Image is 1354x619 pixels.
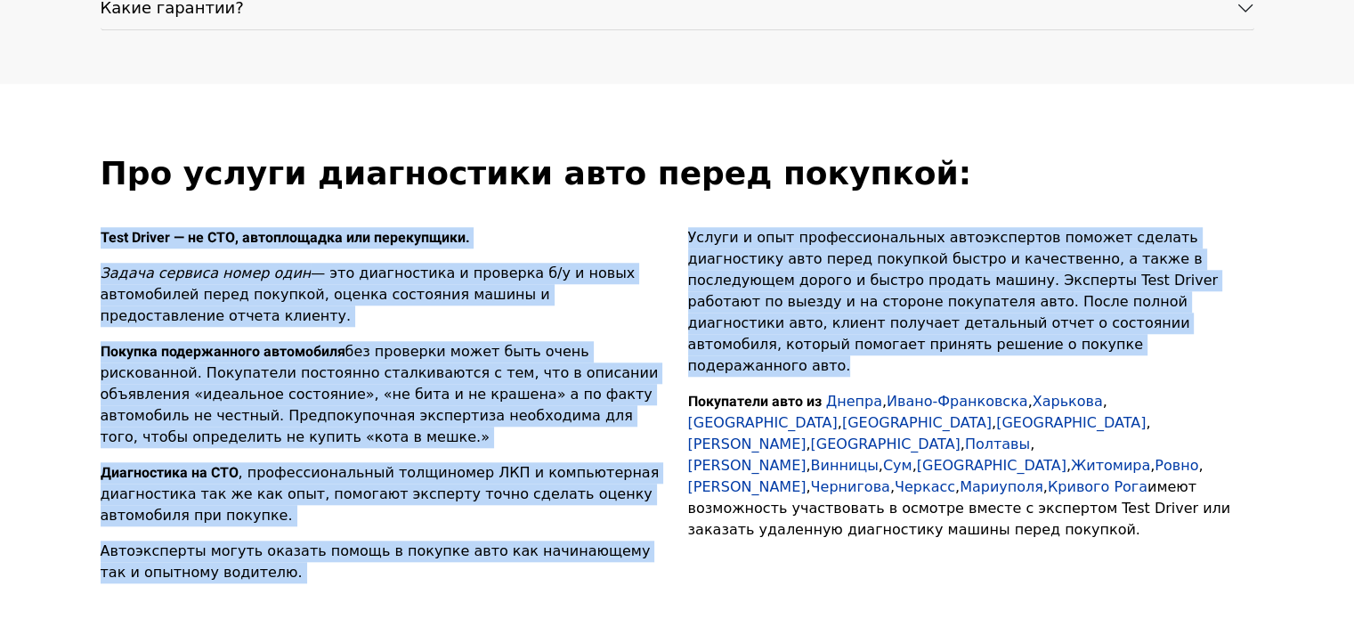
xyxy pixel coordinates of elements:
[1048,478,1147,495] a: Кривого Рога
[101,464,239,481] strong: Диагностика на СТО
[917,457,1066,474] a: [GEOGRAPHIC_DATA]
[1071,457,1150,474] a: Житомира
[996,414,1146,431] a: [GEOGRAPHIC_DATA]
[811,436,961,452] a: [GEOGRAPHIC_DATA]
[895,478,955,495] a: Черкасс
[688,457,807,474] a: [PERSON_NAME]
[1155,457,1198,474] a: Ровно
[688,393,822,410] strong: Покупатели авто из
[1033,393,1103,410] a: Харькова
[101,541,667,583] p: Автоэксперты могуть оказать помощь в покупке авто как начинающему так и опытному водителю.
[688,436,807,452] a: [PERSON_NAME]
[811,457,879,474] a: Винницы
[688,478,807,495] a: [PERSON_NAME]
[887,393,1028,410] a: Ивано-Франковска
[811,478,890,495] a: Чернигова
[101,341,667,448] p: без проверки может быть очень рискованной. Покупатели постоянно сталкиваются с тем, что в описани...
[883,457,912,474] a: Сум
[688,414,838,431] a: [GEOGRAPHIC_DATA]
[688,227,1254,377] p: Услуги и опыт профессиональных автоэкспертов поможет сделать диагностику авто перед покупкой быст...
[842,414,992,431] a: [GEOGRAPHIC_DATA]
[101,462,667,526] p: , профессиональный толщиномер ЛКП и компьютерная диагностика так же как опыт, помогают эксперту т...
[101,265,312,281] em: Задача сервиса номер один
[965,436,1030,452] a: Полтавы
[688,391,1254,541] p: , , , , , , , , , , , , , , , , , , , имеют возможность участвовать в осмотре вместе с экспертом ...
[960,478,1043,495] a: Мариуполя
[101,229,470,246] strong: Test Driver — не СТО, автоплощадка или перекупщики.
[826,393,882,410] a: Днепра
[101,343,345,360] strong: Покупка подержанного автомобиля
[101,263,667,327] p: — это диагностика и проверка б/у и новых автомобилей перед покупкой, оценка состояния машины и пр...
[101,155,1254,191] div: Про услуги диагностики авто перед покупкой:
